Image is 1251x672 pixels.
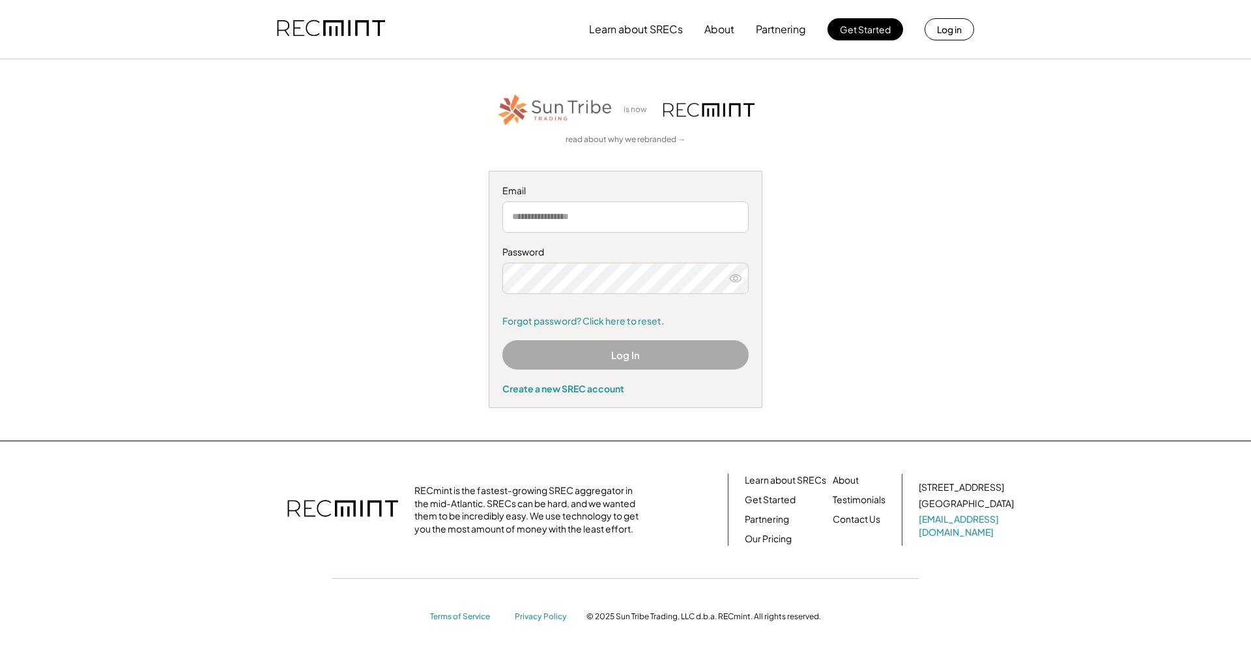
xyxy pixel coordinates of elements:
a: About [833,474,859,487]
div: [GEOGRAPHIC_DATA] [919,497,1014,510]
div: [STREET_ADDRESS] [919,481,1004,494]
img: recmint-logotype%403x.png [287,487,398,533]
div: is now [620,104,657,115]
button: Log In [502,340,749,370]
img: recmint-logotype%403x.png [277,7,385,51]
a: read about why we rebranded → [566,134,685,145]
img: STT_Horizontal_Logo%2B-%2BColor.png [496,92,614,128]
a: Learn about SRECs [745,474,826,487]
div: RECmint is the fastest-growing SREC aggregator in the mid-Atlantic. SRECs can be hard, and we wan... [414,484,646,535]
a: Get Started [745,493,796,506]
a: Forgot password? Click here to reset. [502,315,749,328]
button: Learn about SRECs [589,16,683,42]
button: Log in [925,18,974,40]
button: About [704,16,734,42]
button: Get Started [827,18,903,40]
img: recmint-logotype%403x.png [663,103,755,117]
div: Email [502,184,749,197]
div: Password [502,246,749,259]
a: [EMAIL_ADDRESS][DOMAIN_NAME] [919,513,1016,538]
a: Privacy Policy [515,611,573,622]
a: Contact Us [833,513,880,526]
div: Create a new SREC account [502,383,749,394]
div: © 2025 Sun Tribe Trading, LLC d.b.a. RECmint. All rights reserved. [586,611,821,622]
button: Partnering [756,16,806,42]
a: Our Pricing [745,533,792,546]
a: Partnering [745,513,789,526]
a: Terms of Service [430,611,502,622]
a: Testimonials [833,493,885,506]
